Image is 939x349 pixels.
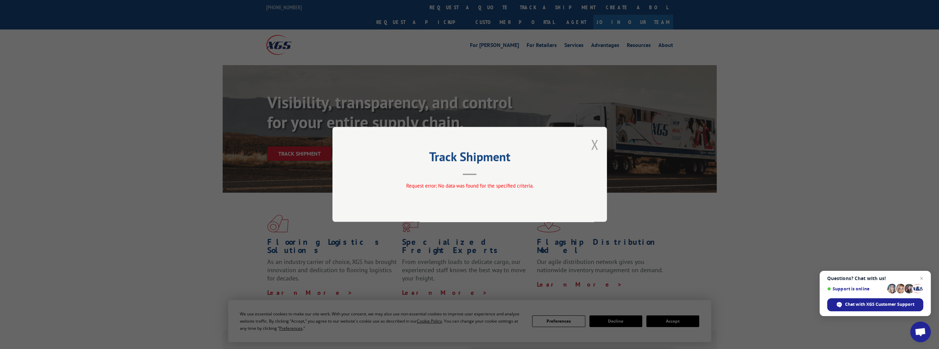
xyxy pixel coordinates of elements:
span: Request error: No data was found for the specified criteria. [406,183,533,189]
span: Support is online [827,286,885,291]
h2: Track Shipment [367,152,573,165]
div: Chat with XGS Customer Support [827,298,923,311]
div: Open chat [910,322,931,342]
span: Close chat [917,274,926,282]
span: Chat with XGS Customer Support [845,301,914,308]
span: Questions? Chat with us! [827,276,923,281]
button: Close modal [591,135,598,154]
